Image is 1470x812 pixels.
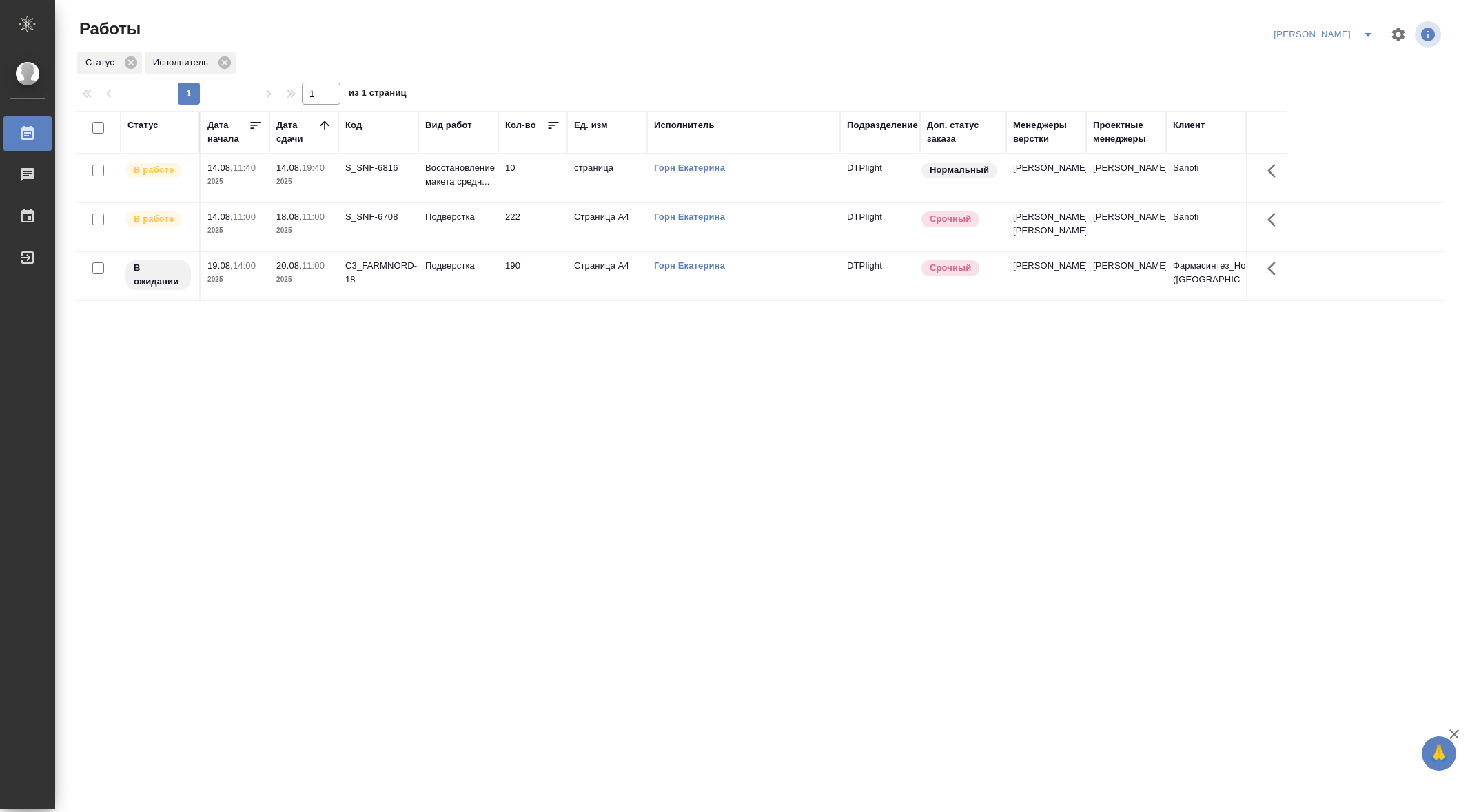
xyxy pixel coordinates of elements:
td: 222 [498,203,567,251]
p: В ожидании [134,261,183,289]
div: Дата начала [207,118,249,146]
p: Sanofi [1173,210,1239,224]
p: 14.08, [276,163,302,173]
div: Статус [77,52,142,74]
td: [PERSON_NAME] [1086,203,1166,251]
div: Вид работ [425,118,472,132]
span: из 1 страниц [349,85,407,105]
p: 2025 [276,273,331,287]
div: Доп. статус заказа [927,118,999,146]
div: Дата сдачи [276,118,318,146]
div: Исполнитель [145,52,236,74]
p: 2025 [276,224,331,238]
p: 20.08, [276,260,302,271]
p: Нормальный [930,163,989,177]
div: split button [1270,23,1382,45]
p: 11:40 [233,163,256,173]
div: Кол-во [505,118,536,132]
div: Клиент [1173,118,1205,132]
p: Срочный [930,212,971,226]
div: S_SNF-6708 [345,210,411,224]
p: 11:00 [302,211,325,222]
p: 2025 [276,175,331,189]
td: Страница А4 [567,203,647,251]
button: 🙏 [1422,736,1456,771]
p: 18.08, [276,211,302,222]
p: 19:40 [302,163,325,173]
button: Здесь прячутся важные кнопки [1259,203,1292,236]
div: Подразделение [847,118,918,132]
p: [PERSON_NAME], [PERSON_NAME] [1013,210,1079,238]
td: 190 [498,252,567,300]
td: [PERSON_NAME] [1086,154,1166,202]
p: 11:00 [233,211,256,222]
span: Работы [76,18,141,40]
p: Статус [85,56,119,70]
p: Подверстка [425,210,491,224]
p: 14:00 [233,260,256,271]
div: Проектные менеджеры [1093,118,1159,146]
a: Горн Екатерина [654,260,725,271]
p: 11:00 [302,260,325,271]
span: 🙏 [1427,739,1451,768]
p: [PERSON_NAME] [1013,259,1079,273]
button: Здесь прячутся важные кнопки [1259,252,1292,285]
div: Исполнитель назначен, приступать к работе пока рано [124,259,192,291]
td: 10 [498,154,567,202]
div: Исполнитель выполняет работу [124,210,192,229]
td: DTPlight [840,203,920,251]
p: [PERSON_NAME] [1013,161,1079,175]
a: Горн Екатерина [654,211,725,222]
span: Посмотреть информацию [1415,21,1444,48]
td: страница [567,154,647,202]
span: Настроить таблицу [1382,18,1415,51]
p: Исполнитель [153,56,213,70]
p: 2025 [207,224,263,238]
a: Горн Екатерина [654,163,725,173]
div: S_SNF-6816 [345,161,411,175]
p: В работе [134,163,174,177]
p: 14.08, [207,163,233,173]
p: 19.08, [207,260,233,271]
td: DTPlight [840,154,920,202]
div: Ед. изм [574,118,608,132]
div: Менеджеры верстки [1013,118,1079,146]
div: Исполнитель выполняет работу [124,161,192,180]
p: Sanofi [1173,161,1239,175]
div: Статус [127,118,159,132]
td: Страница А4 [567,252,647,300]
td: [PERSON_NAME] [1086,252,1166,300]
div: Исполнитель [654,118,715,132]
p: Срочный [930,261,971,275]
p: Фармасинтез_Норд ([GEOGRAPHIC_DATA]) [1173,259,1239,287]
div: C3_FARMNORD-18 [345,259,411,287]
p: В работе [134,212,174,226]
p: 14.08, [207,211,233,222]
p: 2025 [207,273,263,287]
p: 2025 [207,175,263,189]
p: Подверстка [425,259,491,273]
p: Восстановление макета средн... [425,161,491,189]
div: Код [345,118,362,132]
td: DTPlight [840,252,920,300]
